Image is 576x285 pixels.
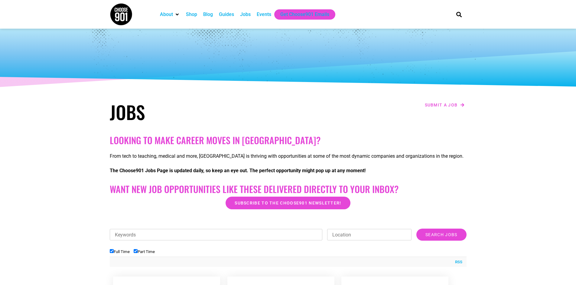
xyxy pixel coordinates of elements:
[110,135,467,146] h2: Looking to make career moves in [GEOGRAPHIC_DATA]?
[219,11,234,18] a: Guides
[240,11,251,18] a: Jobs
[454,9,464,19] div: Search
[423,101,467,109] a: Submit a job
[160,11,173,18] a: About
[235,201,341,205] span: Subscribe to the Choose901 newsletter!
[452,259,462,265] a: RSS
[110,249,114,253] input: Full Time
[110,229,323,240] input: Keywords
[280,11,329,18] a: Get Choose901 Emails
[416,229,466,241] input: Search Jobs
[157,9,183,20] div: About
[134,249,155,254] label: Part Time
[134,249,138,253] input: Part Time
[425,103,458,107] span: Submit a job
[186,11,197,18] a: Shop
[226,197,350,209] a: Subscribe to the Choose901 newsletter!
[157,9,446,20] nav: Main nav
[110,249,130,254] label: Full Time
[257,11,271,18] a: Events
[203,11,213,18] a: Blog
[110,184,467,195] h2: Want New Job Opportunities like these Delivered Directly to your Inbox?
[110,168,366,173] strong: The Choose901 Jobs Page is updated daily, so keep an eye out. The perfect opportunity might pop u...
[110,101,285,123] h1: Jobs
[110,153,467,160] p: From tech to teaching, medical and more, [GEOGRAPHIC_DATA] is thriving with opportunities at some...
[327,229,412,240] input: Location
